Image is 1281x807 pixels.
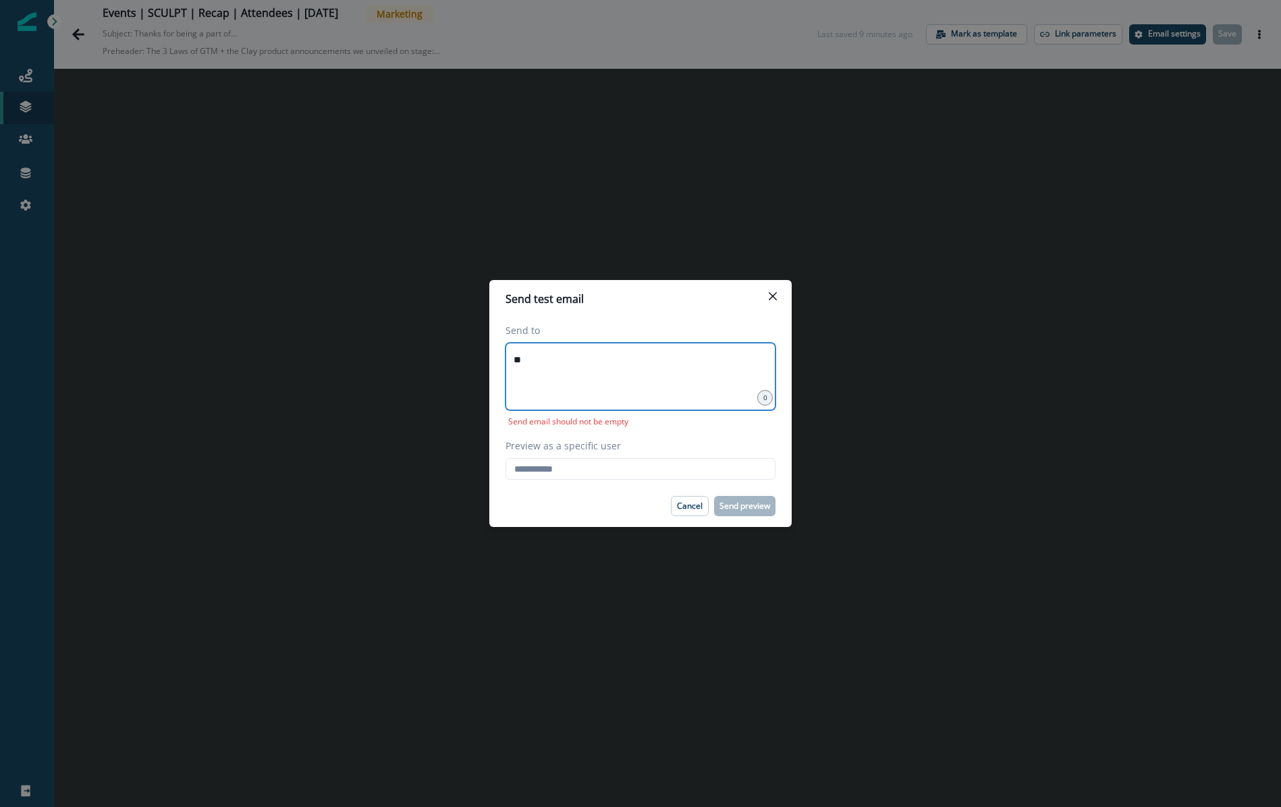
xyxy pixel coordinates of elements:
[506,416,631,428] p: Send email should not be empty
[757,390,773,406] div: 0
[671,496,709,516] button: Cancel
[677,501,703,511] p: Cancel
[714,496,775,516] button: Send preview
[506,439,767,453] label: Preview as a specific user
[506,291,584,307] p: Send test email
[506,323,767,337] label: Send to
[762,285,784,307] button: Close
[719,501,770,511] p: Send preview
